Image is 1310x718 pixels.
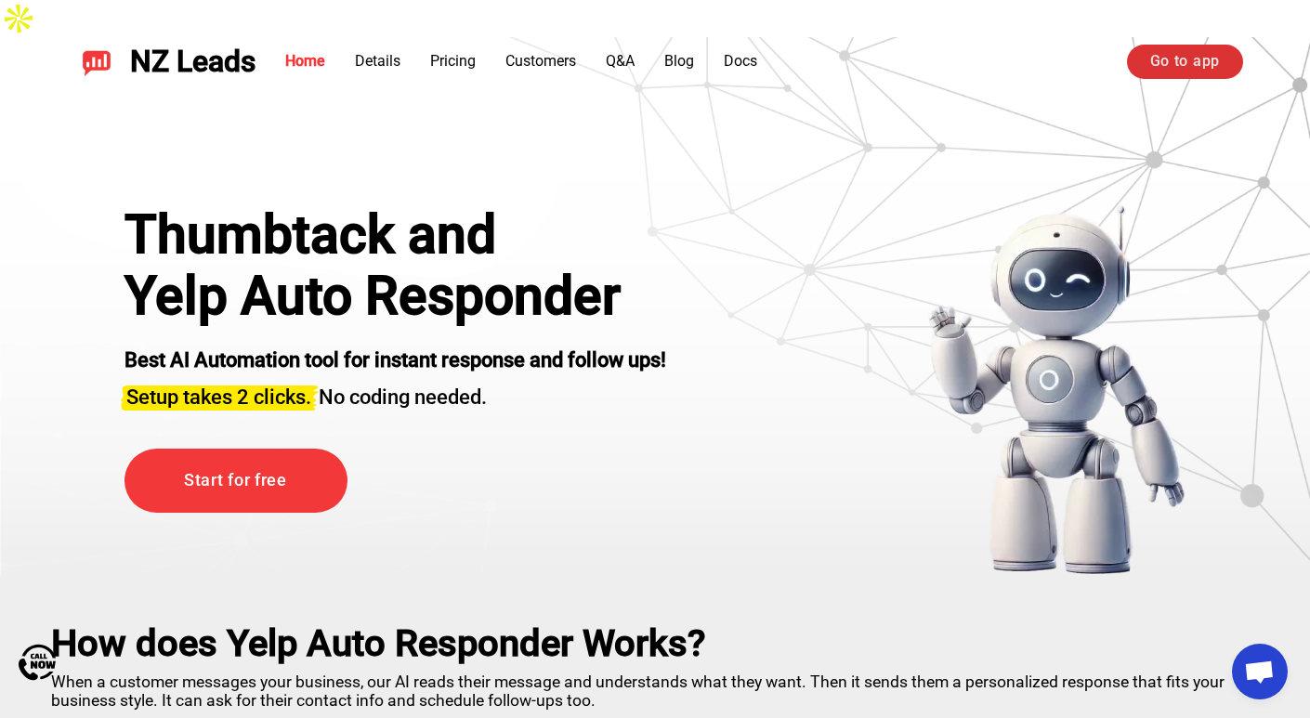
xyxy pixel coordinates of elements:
a: Pricing [430,52,476,70]
div: Open chat [1232,644,1288,699]
a: Home [285,52,325,70]
img: NZ Leads logo [82,46,111,76]
span: NZ Leads [130,45,255,79]
img: yelp bot [927,204,1186,576]
a: Customers [505,52,576,70]
a: Details [355,52,400,70]
h3: No coding needed. [124,374,666,411]
h1: Yelp Auto Responder [124,266,666,327]
a: Go to app [1127,45,1243,78]
a: Blog [664,52,694,70]
h2: How does Yelp Auto Responder Works? [51,622,1259,665]
a: Start for free [124,449,347,513]
div: Thumbtack and [124,204,666,266]
span: Setup takes 2 clicks. [126,385,311,409]
a: Docs [724,52,757,70]
img: Call Now [19,644,56,681]
strong: Best AI Automation tool for instant response and follow ups! [124,348,666,372]
a: Q&A [606,52,635,70]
